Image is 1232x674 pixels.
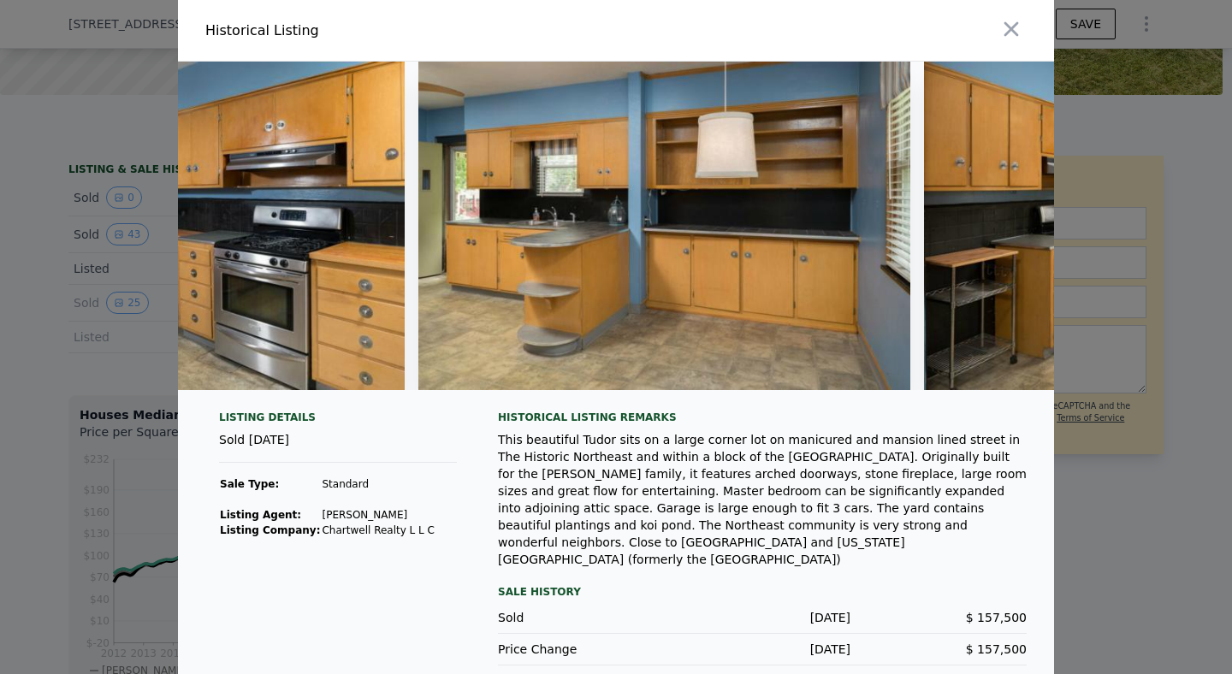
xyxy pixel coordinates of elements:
strong: Listing Agent: [220,509,301,521]
span: $ 157,500 [966,642,1027,656]
div: Sold [DATE] [219,431,457,463]
div: Historical Listing remarks [498,411,1027,424]
div: Sold [498,609,674,626]
div: Historical Listing [205,21,609,41]
div: Price Change [498,641,674,658]
strong: Listing Company: [220,524,320,536]
span: $ 157,500 [966,611,1027,624]
td: Chartwell Realty L L C [321,523,435,538]
div: [DATE] [674,641,850,658]
div: This beautiful Tudor sits on a large corner lot on manicured and mansion lined street in The Hist... [498,431,1027,568]
div: Listing Details [219,411,457,431]
td: Standard [321,476,435,492]
td: [PERSON_NAME] [321,507,435,523]
img: Property Img [418,62,911,390]
strong: Sale Type: [220,478,279,490]
div: [DATE] [674,609,850,626]
div: Sale History [498,582,1027,602]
